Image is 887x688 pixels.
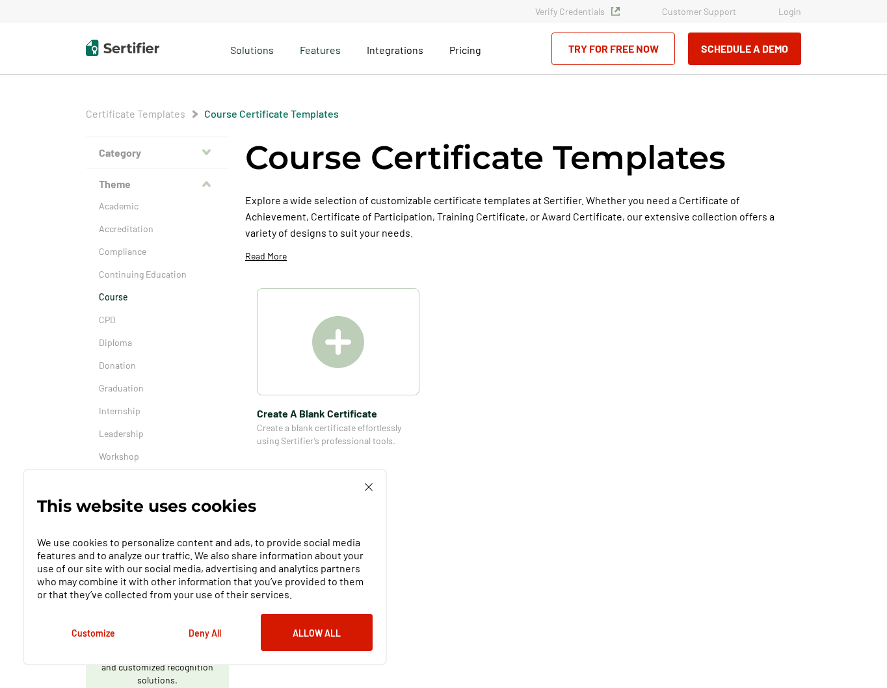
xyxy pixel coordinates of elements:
p: Read More [245,250,287,263]
a: Workshop [99,450,216,463]
a: Pricing [449,40,481,57]
span: Pricing [449,44,481,56]
a: Academic [99,200,216,213]
div: Theme [86,200,229,473]
a: Login [778,6,801,17]
p: We use cookies to personalize content and ads, to provide social media features and to analyze ou... [37,536,373,601]
a: Donation [99,359,216,372]
img: Sertifier | Digital Credentialing Platform [86,40,159,56]
span: Create a blank certificate effortlessly using Sertifier’s professional tools. [257,421,419,447]
button: Deny All [149,614,261,651]
a: Certificate Templates [86,107,185,120]
h1: Course Certificate Templates [245,137,726,179]
a: Continuing Education [99,268,216,281]
a: CPD [99,313,216,326]
a: Accreditation [99,222,216,235]
a: Internship [99,404,216,417]
button: Schedule a Demo [688,33,801,65]
span: Integrations [367,44,423,56]
a: Customer Support [662,6,736,17]
a: Diploma [99,336,216,349]
a: Course [99,291,216,304]
span: Features [300,40,341,57]
a: Compliance [99,245,216,258]
img: Create A Blank Certificate [312,316,364,368]
a: Try for Free Now [551,33,675,65]
a: Verify Credentials [535,6,620,17]
p: This website uses cookies [37,499,256,512]
a: Integrations [367,40,423,57]
span: Solutions [230,40,274,57]
span: Create A Blank Certificate [257,405,419,421]
div: Breadcrumb [86,107,339,120]
button: Category [86,137,229,168]
img: Verified [611,7,620,16]
img: Cookie Popup Close [365,483,373,491]
p: Explore a wide selection of customizable certificate templates at Sertifier. Whether you need a C... [245,192,801,241]
a: Graduation [99,382,216,395]
button: Allow All [261,614,373,651]
button: Theme [86,168,229,200]
button: Customize [37,614,149,651]
a: Leadership [99,427,216,440]
a: Course Certificate Templates [204,107,339,120]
